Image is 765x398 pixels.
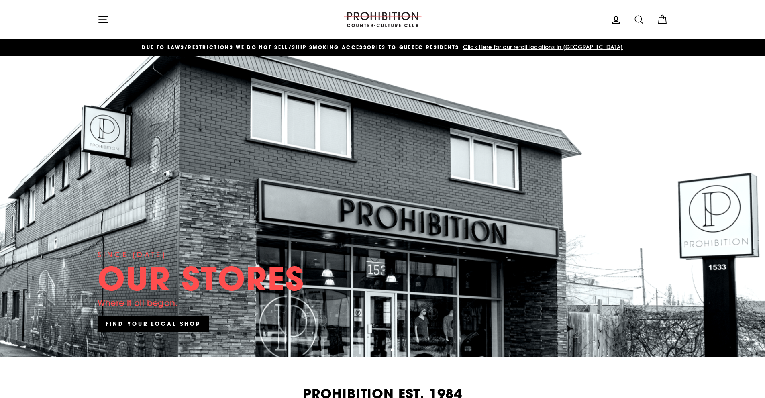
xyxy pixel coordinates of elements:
[384,349,388,353] button: 3
[461,43,623,51] span: Click Here for our retail locations in [GEOGRAPHIC_DATA]
[378,349,382,353] button: 2
[142,44,459,51] span: DUE TO LAWS/restrictions WE DO NOT SELL/SHIP SMOKING ACCESSORIES to qUEBEC RESIDENTS
[371,349,375,353] button: 1
[343,12,423,27] img: PROHIBITION COUNTER-CULTURE CLUB
[100,43,666,52] a: DUE TO LAWS/restrictions WE DO NOT SELL/SHIP SMOKING ACCESSORIES to qUEBEC RESIDENTS Click Here f...
[391,348,395,352] button: 4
